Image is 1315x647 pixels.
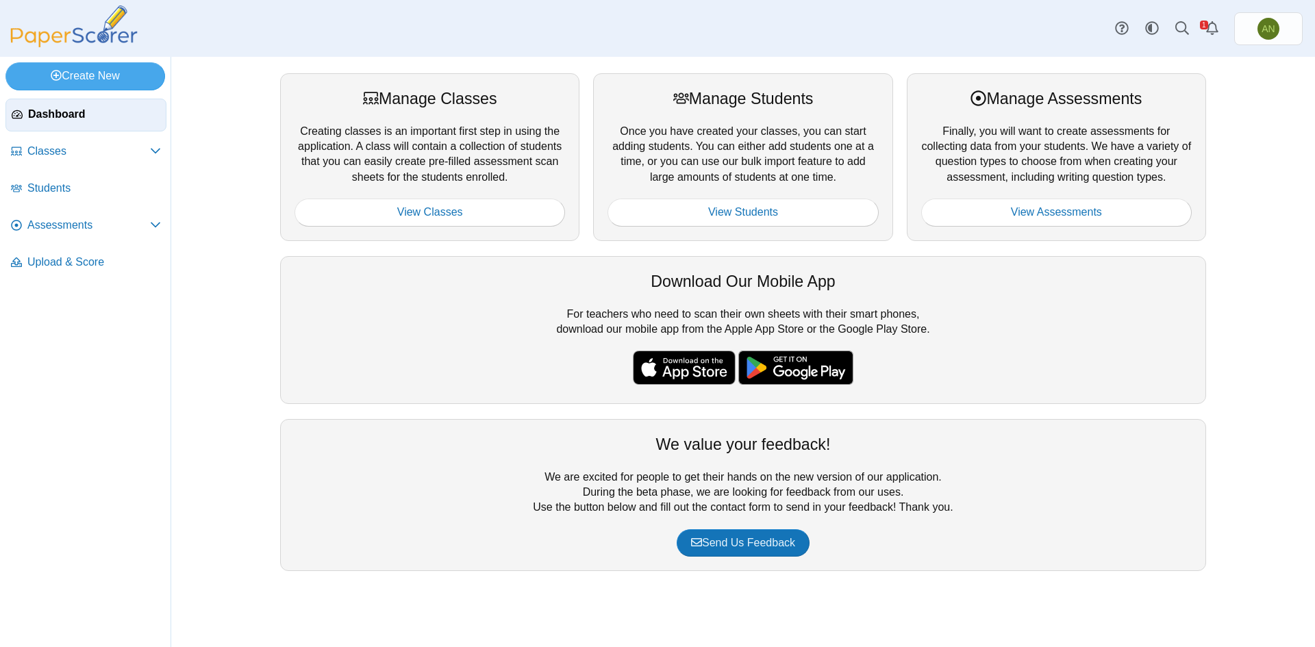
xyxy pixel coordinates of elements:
[633,351,736,385] img: apple-store-badge.svg
[1197,14,1227,44] a: Alerts
[280,419,1206,571] div: We are excited for people to get their hands on the new version of our application. During the be...
[5,62,165,90] a: Create New
[921,199,1192,226] a: View Assessments
[1234,12,1303,45] a: Abby Nance
[295,199,565,226] a: View Classes
[608,88,878,110] div: Manage Students
[1257,18,1279,40] span: Abby Nance
[5,5,142,47] img: PaperScorer
[5,173,166,205] a: Students
[5,136,166,168] a: Classes
[28,107,160,122] span: Dashboard
[295,270,1192,292] div: Download Our Mobile App
[280,73,579,240] div: Creating classes is an important first step in using the application. A class will contain a coll...
[593,73,892,240] div: Once you have created your classes, you can start adding students. You can either add students on...
[738,351,853,385] img: google-play-badge.png
[295,433,1192,455] div: We value your feedback!
[27,218,150,233] span: Assessments
[295,88,565,110] div: Manage Classes
[1262,24,1275,34] span: Abby Nance
[907,73,1206,240] div: Finally, you will want to create assessments for collecting data from your students. We have a va...
[5,38,142,49] a: PaperScorer
[5,99,166,131] a: Dashboard
[5,210,166,242] a: Assessments
[280,256,1206,404] div: For teachers who need to scan their own sheets with their smart phones, download our mobile app f...
[691,537,795,548] span: Send Us Feedback
[5,246,166,279] a: Upload & Score
[27,144,150,159] span: Classes
[677,529,810,557] a: Send Us Feedback
[921,88,1192,110] div: Manage Assessments
[608,199,878,226] a: View Students
[27,255,161,270] span: Upload & Score
[27,181,161,196] span: Students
